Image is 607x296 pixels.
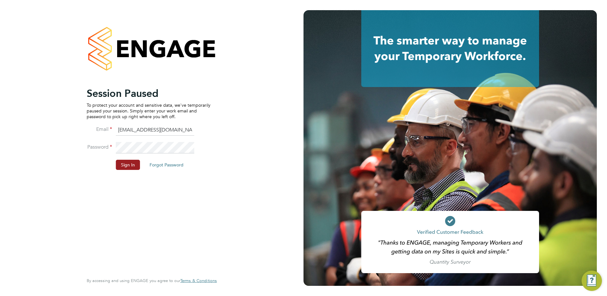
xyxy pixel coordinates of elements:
input: Enter your work email... [116,124,194,136]
a: Terms & Conditions [180,278,217,283]
button: Engage Resource Center [582,271,602,291]
h2: Session Paused [87,87,210,100]
button: Sign In [116,160,140,170]
p: To protect your account and sensitive data, we've temporarily paused your session. Simply enter y... [87,102,210,120]
span: By accessing and using ENGAGE you agree to our [87,278,217,283]
label: Email [87,126,112,133]
button: Forgot Password [144,160,189,170]
label: Password [87,144,112,151]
